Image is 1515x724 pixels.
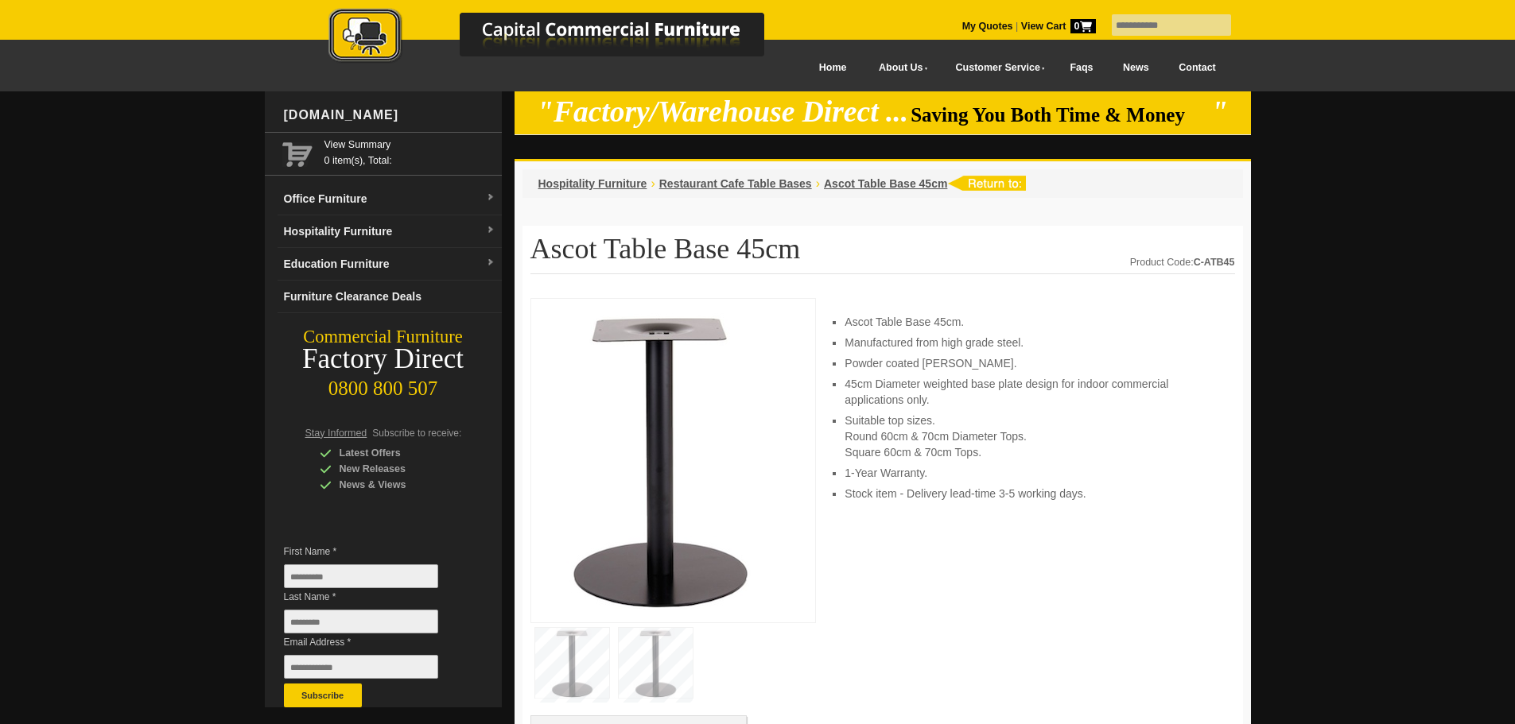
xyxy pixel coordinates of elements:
a: Furniture Clearance Deals [278,281,502,313]
div: Commercial Furniture [265,326,502,348]
li: › [651,176,655,192]
li: 1-Year Warranty. [845,465,1218,481]
a: Faqs [1055,50,1109,86]
span: Saving You Both Time & Money [911,104,1209,126]
span: Subscribe to receive: [372,428,461,439]
li: Manufactured from high grade steel. [845,335,1218,350]
strong: View Cart [1021,21,1096,32]
span: First Name * [284,544,462,559]
a: Hospitality Furniture [538,177,647,190]
li: Ascot Table Base 45cm. [845,314,1218,330]
a: Customer Service [938,50,1055,86]
a: Education Furnituredropdown [278,248,502,281]
a: Hospitality Furnituredropdown [278,215,502,248]
a: Capital Commercial Furniture Logo [285,8,841,71]
li: › [816,176,820,192]
li: Stock item - Delivery lead-time 3-5 working days. [845,486,1218,501]
input: First Name * [284,564,438,588]
span: 0 item(s), Total: [324,137,495,166]
input: Last Name * [284,610,438,633]
a: Office Furnituredropdown [278,183,502,215]
div: 0800 800 507 [265,370,502,400]
img: dropdown [486,193,495,203]
img: return to [947,176,1026,191]
a: Contact [1163,50,1230,86]
em: "Factory/Warehouse Direct ... [537,95,908,128]
h1: Ascot Table Base 45cm [530,234,1235,274]
div: Product Code: [1130,254,1235,270]
span: Stay Informed [305,428,367,439]
span: Last Name * [284,589,462,605]
input: Email Address * [284,655,438,679]
a: Restaurant Cafe Table Bases [659,177,812,190]
a: View Cart0 [1018,21,1095,32]
li: Suitable top sizes. Round 60cm & 70cm Diameter Tops. Square 60cm & 70cm Tops. [845,412,1218,460]
img: dropdown [486,226,495,235]
img: Ascot Table Base 45cm [539,307,778,610]
img: dropdown [486,258,495,268]
li: Powder coated [PERSON_NAME]. [845,355,1218,371]
a: View Summary [324,137,495,153]
span: Email Address * [284,634,462,650]
a: News [1108,50,1163,86]
span: 0 [1070,19,1096,33]
button: Subscribe [284,683,362,707]
strong: C-ATB45 [1194,257,1235,268]
div: Latest Offers [320,445,471,461]
img: Capital Commercial Furniture Logo [285,8,841,66]
div: New Releases [320,461,471,477]
a: Ascot Table Base 45cm [824,177,947,190]
a: My Quotes [962,21,1013,32]
em: " [1211,95,1228,128]
div: Factory Direct [265,348,502,370]
a: About Us [861,50,938,86]
li: 45cm Diameter weighted base plate design for indoor commercial applications only. [845,376,1218,408]
div: News & Views [320,477,471,493]
div: [DOMAIN_NAME] [278,91,502,139]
